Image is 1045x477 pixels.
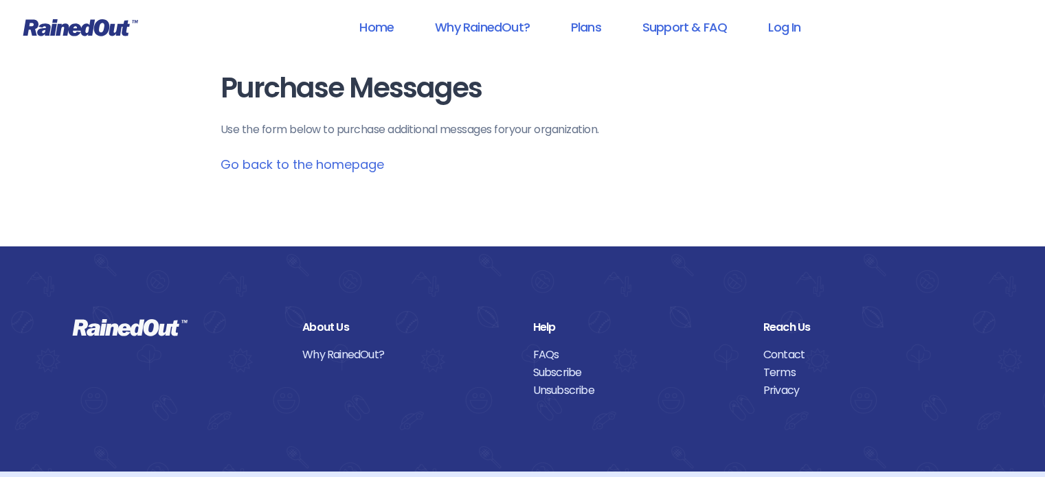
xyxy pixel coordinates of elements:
[221,121,825,138] p: Use the form below to purchase additional messages for your organization .
[221,156,384,173] a: Go back to the homepage
[763,364,973,382] a: Terms
[625,12,745,43] a: Support & FAQ
[221,73,825,104] h1: Purchase Messages
[763,346,973,364] a: Contact
[302,318,512,336] div: About Us
[763,318,973,336] div: Reach Us
[750,12,818,43] a: Log In
[417,12,548,43] a: Why RainedOut?
[553,12,619,43] a: Plans
[533,318,743,336] div: Help
[533,364,743,382] a: Subscribe
[302,346,512,364] a: Why RainedOut?
[533,382,743,399] a: Unsubscribe
[763,382,973,399] a: Privacy
[341,12,412,43] a: Home
[533,346,743,364] a: FAQs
